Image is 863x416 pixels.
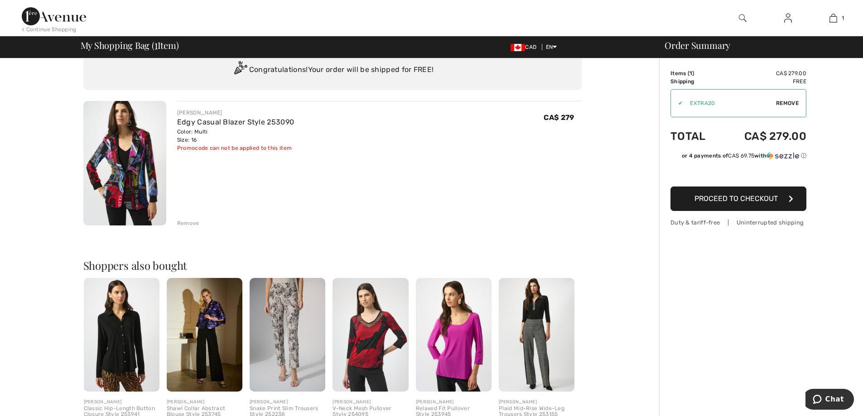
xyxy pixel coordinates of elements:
button: Proceed to Checkout [670,186,806,211]
div: Remove [177,219,199,227]
div: or 4 payments of with [682,152,806,160]
div: [PERSON_NAME] [177,109,294,117]
div: [PERSON_NAME] [333,399,408,406]
div: Color: Multi Size: 16 [177,128,294,144]
span: 1 [842,14,844,22]
h2: Shoppers also bought [83,260,582,271]
img: My Bag [829,13,837,24]
div: < Continue Shopping [22,25,77,33]
div: [PERSON_NAME] [416,399,492,406]
img: Sezzle [767,152,799,160]
span: Proceed to Checkout [694,194,778,203]
img: Snake Print Slim Trousers Style 252238 [250,278,325,392]
img: My Info [784,13,792,24]
div: [PERSON_NAME] [499,399,574,406]
a: Sign In [777,13,799,24]
div: or 4 payments ofCA$ 69.75withSezzle Click to learn more about Sezzle [670,152,806,163]
span: Remove [776,99,799,107]
img: Relaxed Fit Pullover Style 253945 [416,278,492,392]
span: 1 [154,38,158,50]
td: CA$ 279.00 [719,69,806,77]
td: CA$ 279.00 [719,121,806,152]
img: search the website [739,13,747,24]
span: 1 [689,70,692,77]
div: Duty & tariff-free | Uninterrupted shipping [670,218,806,227]
div: [PERSON_NAME] [84,399,159,406]
img: Canadian Dollar [511,44,525,51]
span: EN [546,44,557,50]
div: Order Summary [654,41,858,50]
img: 1ère Avenue [22,7,86,25]
td: Shipping [670,77,719,86]
div: Congratulations! Your order will be shipped for FREE! [94,61,571,79]
span: CAD [511,44,540,50]
td: Total [670,121,719,152]
div: [PERSON_NAME] [167,399,242,406]
a: Edgy Casual Blazer Style 253090 [177,118,294,126]
span: CA$ 279 [544,113,574,122]
td: Items ( ) [670,69,719,77]
div: ✔ [671,99,683,107]
div: Promocode can not be applied to this item [177,144,294,152]
img: V-Neck Mesh Pullover Style 254095 [333,278,408,392]
img: Shawl Collar Abstract Blouse Style 253745 [167,278,242,392]
a: 1 [811,13,855,24]
img: Edgy Casual Blazer Style 253090 [83,101,166,225]
img: Plaid Mid-Rise Wide-Leg Trousers Style 253155 [499,278,574,392]
iframe: Opens a widget where you can chat to one of our agents [805,389,854,411]
span: My Shopping Bag ( Item) [81,41,179,50]
td: Free [719,77,806,86]
div: [PERSON_NAME] [250,399,325,406]
img: Classic Hip-Length Button Closure Style 253941 [84,278,159,392]
img: Congratulation2.svg [231,61,249,79]
iframe: PayPal-paypal [670,163,806,183]
input: Promo code [683,90,776,117]
span: CA$ 69.75 [728,153,754,159]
